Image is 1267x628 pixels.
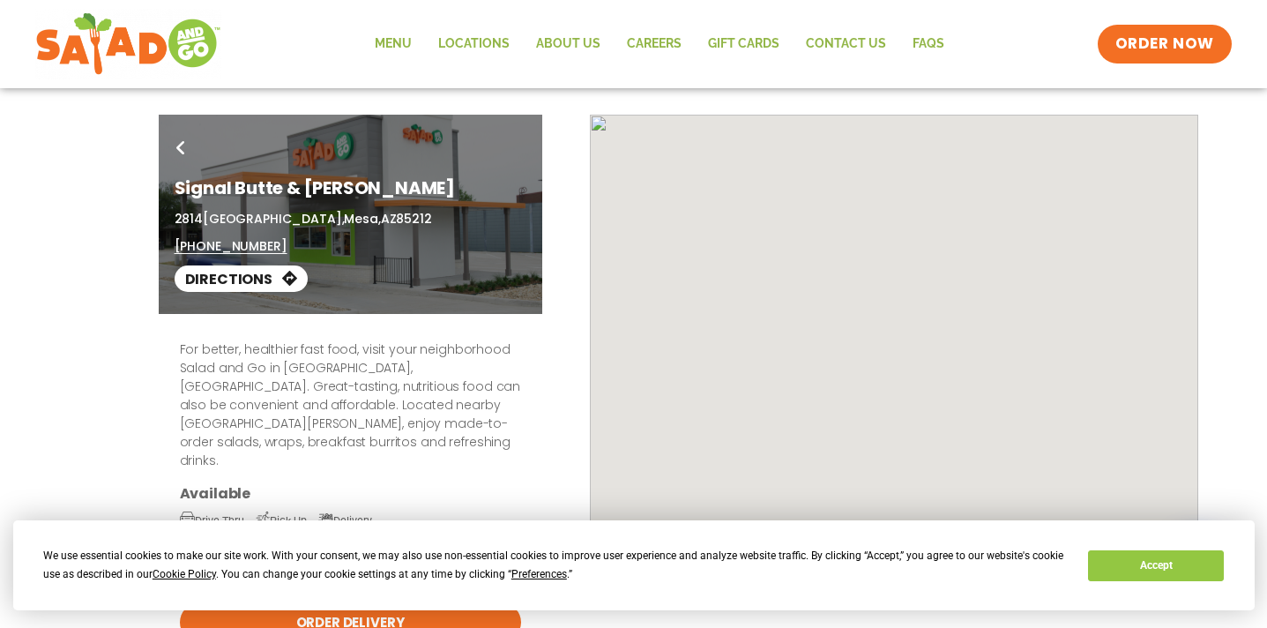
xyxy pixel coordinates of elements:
[793,24,899,64] a: Contact Us
[361,24,958,64] nav: Menu
[175,237,287,256] a: [PHONE_NUMBER]
[318,514,372,527] span: Delivery
[180,514,244,527] span: Drive-Thru
[899,24,958,64] a: FAQs
[203,210,344,228] span: [GEOGRAPHIC_DATA],
[614,24,695,64] a: Careers
[180,484,521,503] h3: Available
[381,210,397,228] span: AZ
[511,568,567,580] span: Preferences
[396,210,431,228] span: 85212
[523,24,614,64] a: About Us
[425,24,523,64] a: Locations
[1098,25,1232,64] a: ORDER NOW
[175,210,203,228] span: 2814
[35,9,221,79] img: new-SAG-logo-768×292
[361,24,425,64] a: Menu
[153,568,216,580] span: Cookie Policy
[695,24,793,64] a: GIFT CARDS
[43,547,1067,584] div: We use essential cookies to make our site work. With your consent, we may also use non-essential ...
[256,514,307,527] span: Pick-Up
[1115,34,1214,55] span: ORDER NOW
[175,265,308,292] a: Directions
[180,340,521,470] p: For better, healthier fast food, visit your neighborhood Salad and Go in [GEOGRAPHIC_DATA], [GEOG...
[344,210,380,228] span: Mesa,
[175,175,526,201] h1: Signal Butte & [PERSON_NAME]
[13,520,1255,610] div: Cookie Consent Prompt
[1088,550,1224,581] button: Accept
